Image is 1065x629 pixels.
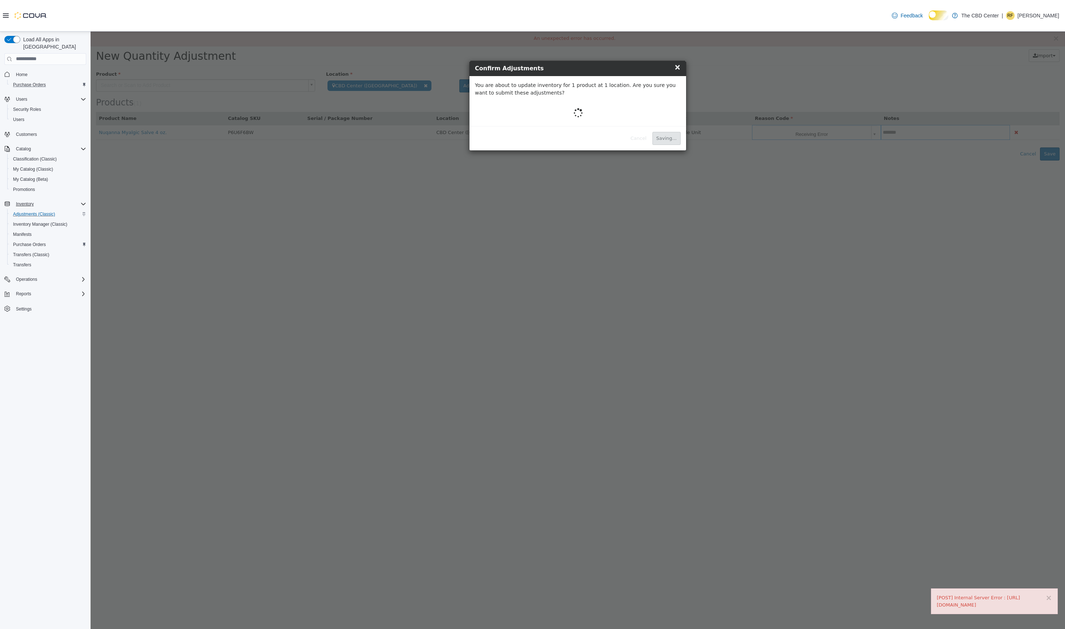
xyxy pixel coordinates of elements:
[10,210,86,218] span: Adjustments (Classic)
[13,242,46,247] span: Purchase Orders
[7,104,89,114] button: Security Roles
[13,70,30,79] a: Home
[13,221,67,227] span: Inventory Manager (Classic)
[13,107,41,112] span: Security Roles
[4,66,86,333] nav: Complex example
[1006,11,1015,20] div: Rebecka Fregoso
[10,105,86,114] span: Security Roles
[7,184,89,195] button: Promotions
[1,94,89,104] button: Users
[10,105,44,114] a: Security Roles
[10,115,86,124] span: Users
[13,130,40,139] a: Customers
[7,250,89,260] button: Transfers (Classic)
[7,154,89,164] button: Classification (Classic)
[1007,11,1013,20] span: RF
[13,156,57,162] span: Classification (Classic)
[13,304,86,313] span: Settings
[13,95,86,104] span: Users
[1,303,89,314] button: Settings
[10,220,86,229] span: Inventory Manager (Classic)
[10,240,86,249] span: Purchase Orders
[1,199,89,209] button: Inventory
[10,80,49,89] a: Purchase Orders
[1,274,89,284] button: Operations
[16,72,28,78] span: Home
[10,80,86,89] span: Purchase Orders
[929,11,948,20] input: Dark Mode
[536,100,560,113] button: Cancel
[13,145,34,153] button: Catalog
[13,289,86,298] span: Reports
[961,11,999,20] p: The CBD Center
[10,185,86,194] span: Promotions
[7,209,89,219] button: Adjustments (Classic)
[846,563,961,577] div: [POST] Internal Server Error : [URL][DOMAIN_NAME]
[7,219,89,229] button: Inventory Manager (Classic)
[13,275,86,284] span: Operations
[16,276,37,282] span: Operations
[10,230,86,239] span: Manifests
[13,289,34,298] button: Reports
[13,176,48,182] span: My Catalog (Beta)
[10,210,58,218] a: Adjustments (Classic)
[13,200,37,208] button: Inventory
[16,146,31,152] span: Catalog
[7,174,89,184] button: My Catalog (Beta)
[10,220,70,229] a: Inventory Manager (Classic)
[1,129,89,139] button: Customers
[10,240,49,249] a: Purchase Orders
[10,250,52,259] a: Transfers (Classic)
[14,12,47,19] img: Cova
[10,250,86,259] span: Transfers (Classic)
[7,260,89,270] button: Transfers
[13,117,24,122] span: Users
[20,36,86,50] span: Load All Apps in [GEOGRAPHIC_DATA]
[7,80,89,90] button: Purchase Orders
[10,175,86,184] span: My Catalog (Beta)
[929,20,929,21] span: Dark Mode
[13,232,32,237] span: Manifests
[13,95,30,104] button: Users
[10,261,86,269] span: Transfers
[13,70,86,79] span: Home
[10,115,27,124] a: Users
[10,185,38,194] a: Promotions
[13,305,34,313] a: Settings
[16,132,37,137] span: Customers
[7,229,89,239] button: Manifests
[16,201,34,207] span: Inventory
[1,289,89,299] button: Reports
[16,96,27,102] span: Users
[10,175,51,184] a: My Catalog (Beta)
[10,230,34,239] a: Manifests
[901,12,923,19] span: Feedback
[13,82,46,88] span: Purchase Orders
[13,211,55,217] span: Adjustments (Classic)
[955,563,961,570] button: ×
[10,155,60,163] a: Classification (Classic)
[13,262,31,268] span: Transfers
[13,275,40,284] button: Operations
[13,187,35,192] span: Promotions
[1018,11,1059,20] p: [PERSON_NAME]
[10,155,86,163] span: Classification (Classic)
[1,69,89,80] button: Home
[13,145,86,153] span: Catalog
[13,166,53,172] span: My Catalog (Classic)
[384,33,590,41] h4: Confirm Adjustments
[384,50,590,65] p: You are about to update inventory for 1 product at 1 location. Are you sure you want to submit th...
[7,164,89,174] button: My Catalog (Classic)
[13,252,49,258] span: Transfers (Classic)
[1002,11,1003,20] p: |
[16,306,32,312] span: Settings
[10,261,34,269] a: Transfers
[562,100,590,113] button: Saving...
[584,31,590,40] span: ×
[13,200,86,208] span: Inventory
[16,291,31,297] span: Reports
[889,8,926,23] a: Feedback
[10,165,86,174] span: My Catalog (Classic)
[7,114,89,125] button: Users
[7,239,89,250] button: Purchase Orders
